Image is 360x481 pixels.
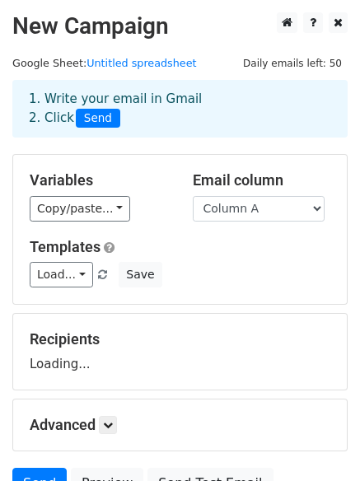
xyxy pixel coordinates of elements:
a: Untitled spreadsheet [86,57,196,69]
a: Daily emails left: 50 [237,57,348,69]
h5: Advanced [30,416,330,434]
div: 1. Write your email in Gmail 2. Click [16,90,344,128]
span: Send [76,109,120,128]
a: Copy/paste... [30,196,130,222]
h5: Recipients [30,330,330,348]
h5: Variables [30,171,168,189]
span: Daily emails left: 50 [237,54,348,72]
div: Loading... [30,330,330,373]
small: Google Sheet: [12,57,197,69]
a: Load... [30,262,93,287]
button: Save [119,262,161,287]
h5: Email column [193,171,331,189]
h2: New Campaign [12,12,348,40]
a: Templates [30,238,101,255]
